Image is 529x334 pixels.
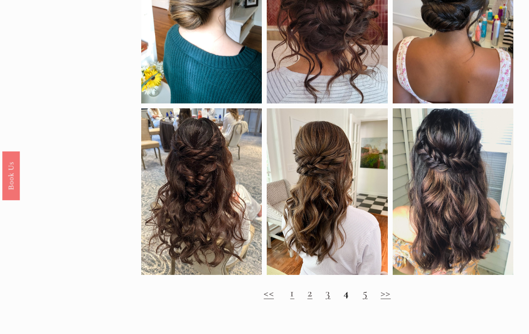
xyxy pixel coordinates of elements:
a: >> [381,286,391,300]
a: Book Us [2,151,20,200]
a: 2 [308,286,312,300]
a: 3 [325,286,330,300]
a: << [264,286,274,300]
strong: 4 [343,286,349,300]
a: 5 [363,286,368,300]
a: 1 [290,286,294,300]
